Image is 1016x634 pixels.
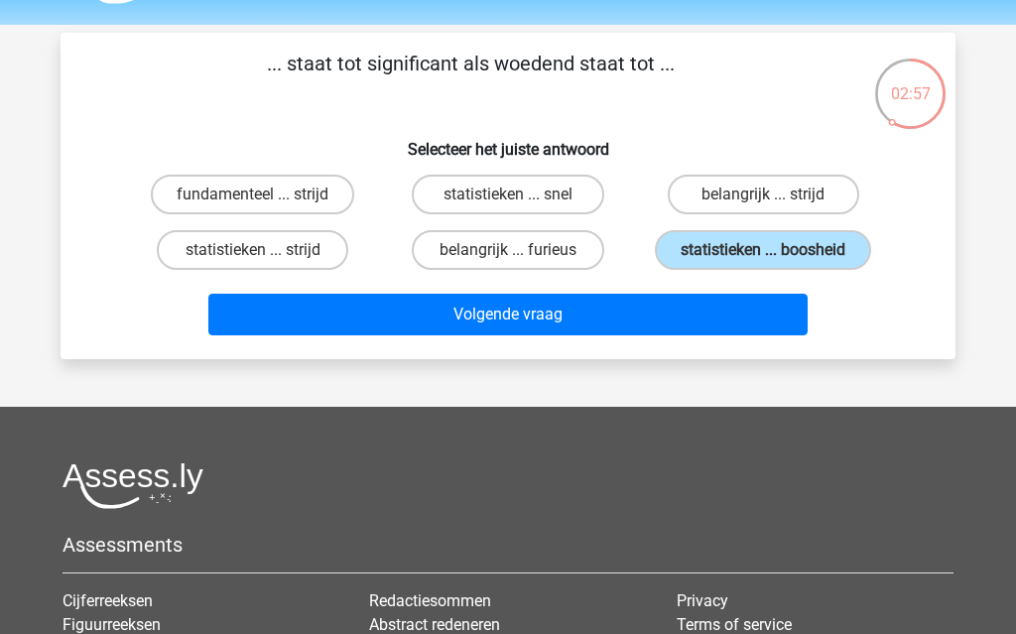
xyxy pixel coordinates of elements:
h5: Assessments [63,533,953,557]
h6: Selecteer het juiste antwoord [92,124,924,159]
a: Terms of service [677,615,792,634]
label: belangrijk ... furieus [412,230,603,270]
p: ... staat tot significant als woedend staat tot ... [92,49,849,108]
a: Redactiesommen [369,591,491,610]
label: fundamenteel ... strijd [151,175,354,214]
button: Volgende vraag [208,294,809,335]
a: Privacy [677,591,728,610]
a: Figuurreeksen [63,615,161,634]
img: Assessly logo [63,462,203,509]
div: 02:57 [873,57,948,106]
a: Cijferreeksen [63,591,153,610]
label: statistieken ... snel [412,175,603,214]
label: statistieken ... boosheid [655,230,871,270]
label: statistieken ... strijd [157,230,348,270]
a: Abstract redeneren [369,615,500,634]
label: belangrijk ... strijd [668,175,859,214]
